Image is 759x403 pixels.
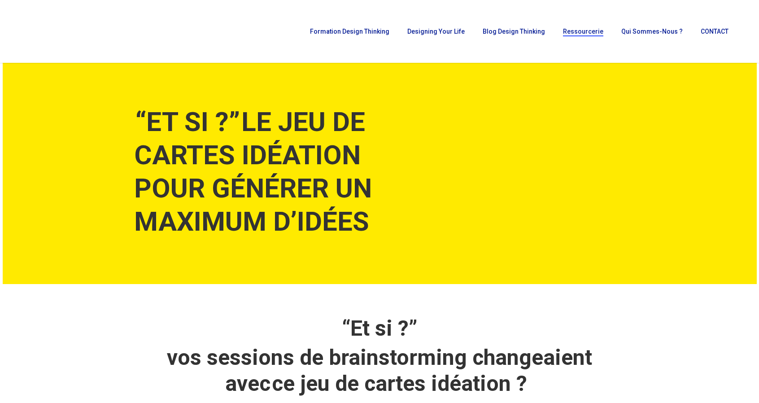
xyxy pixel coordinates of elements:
span: Blog Design Thinking [483,28,545,35]
strong: vos sessions de brainstorming changeaient avec [167,345,592,396]
span: Qui sommes-nous ? [621,28,683,35]
strong: LE JEU DE CARTES IDÉATION POUR GÉNÉRER UN MAXIMUM D’IDÉES [134,106,372,237]
em: “Et si ?” [340,315,419,341]
span: Formation Design Thinking [310,28,389,35]
a: Formation Design Thinking [305,28,394,35]
span: CONTACT [701,28,728,35]
a: CONTACT [696,28,733,35]
a: Designing Your Life [403,28,469,35]
img: French Future Academy [13,13,107,49]
a: Qui sommes-nous ? [617,28,687,35]
em: “ET SI ?” [134,106,241,138]
span: Ressourcerie [563,28,603,35]
a: Blog Design Thinking [478,28,550,35]
a: Ressourcerie [558,28,608,35]
span: Designing Your Life [407,28,465,35]
em: ce jeu de cartes idéation ? [270,371,528,396]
